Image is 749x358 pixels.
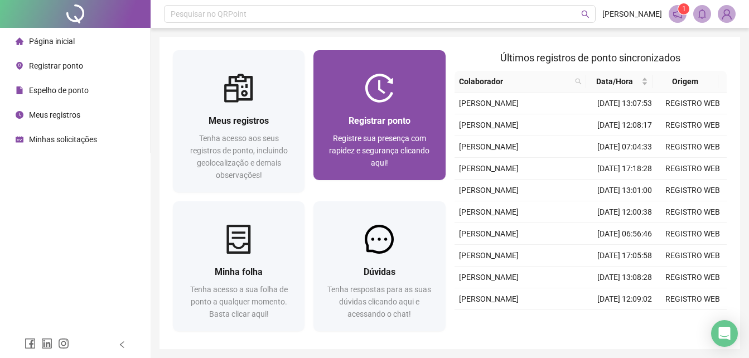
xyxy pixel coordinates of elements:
span: Minha folha [215,267,263,277]
span: Tenha acesso aos seus registros de ponto, incluindo geolocalização e demais observações! [190,134,288,180]
span: Colaborador [459,75,571,88]
td: [DATE] 13:07:53 [591,93,659,114]
span: 1 [682,5,686,13]
td: [DATE] 12:00:38 [591,201,659,223]
td: REGISTRO WEB [659,310,727,332]
span: [PERSON_NAME] [459,142,519,151]
td: [DATE] 17:05:58 [591,245,659,267]
span: Meus registros [209,115,269,126]
span: Data/Hora [591,75,639,88]
td: REGISTRO WEB [659,201,727,223]
a: Minha folhaTenha acesso a sua folha de ponto a qualquer momento. Basta clicar aqui! [173,201,305,331]
span: linkedin [41,338,52,349]
span: [PERSON_NAME] [459,186,519,195]
span: Tenha respostas para as suas dúvidas clicando aqui e acessando o chat! [327,285,431,318]
span: [PERSON_NAME] [459,99,519,108]
td: REGISTRO WEB [659,136,727,158]
a: Registrar pontoRegistre sua presença com rapidez e segurança clicando aqui! [313,50,445,180]
span: [PERSON_NAME] [459,120,519,129]
span: [PERSON_NAME] [459,207,519,216]
td: REGISTRO WEB [659,180,727,201]
td: [DATE] 17:18:28 [591,158,659,180]
span: [PERSON_NAME] [459,229,519,238]
span: search [581,10,589,18]
span: environment [16,62,23,70]
span: Tenha acesso a sua folha de ponto a qualquer momento. Basta clicar aqui! [190,285,288,318]
div: Open Intercom Messenger [711,320,738,347]
span: home [16,37,23,45]
span: Registrar ponto [349,115,410,126]
span: schedule [16,136,23,143]
td: REGISTRO WEB [659,223,727,245]
span: Registre sua presença com rapidez e segurança clicando aqui! [329,134,429,167]
span: Registrar ponto [29,61,83,70]
td: [DATE] 12:08:17 [591,114,659,136]
span: Últimos registros de ponto sincronizados [500,52,680,64]
span: clock-circle [16,111,23,119]
span: [PERSON_NAME] [459,273,519,282]
span: bell [697,9,707,19]
span: facebook [25,338,36,349]
a: DúvidasTenha respostas para as suas dúvidas clicando aqui e acessando o chat! [313,201,445,331]
span: left [118,341,126,349]
span: [PERSON_NAME] [459,294,519,303]
sup: 1 [678,3,689,14]
td: REGISTRO WEB [659,114,727,136]
th: Data/Hora [586,71,652,93]
span: Espelho de ponto [29,86,89,95]
td: [DATE] 13:01:00 [591,180,659,201]
span: instagram [58,338,69,349]
th: Origem [653,71,718,93]
span: [PERSON_NAME] [602,8,662,20]
td: [DATE] 12:09:02 [591,288,659,310]
td: REGISTRO WEB [659,267,727,288]
td: [DATE] 07:04:33 [591,136,659,158]
td: REGISTRO WEB [659,288,727,310]
span: file [16,86,23,94]
td: [DATE] 07:08:18 [591,310,659,332]
img: 89615 [718,6,735,22]
span: Minhas solicitações [29,135,97,144]
span: search [575,78,582,85]
td: REGISTRO WEB [659,93,727,114]
td: [DATE] 13:08:28 [591,267,659,288]
span: notification [673,9,683,19]
td: [DATE] 06:56:46 [591,223,659,245]
span: Dúvidas [364,267,395,277]
td: REGISTRO WEB [659,158,727,180]
span: Página inicial [29,37,75,46]
td: REGISTRO WEB [659,245,727,267]
a: Meus registrosTenha acesso aos seus registros de ponto, incluindo geolocalização e demais observa... [173,50,305,192]
span: search [573,73,584,90]
span: Meus registros [29,110,80,119]
span: [PERSON_NAME] [459,251,519,260]
span: [PERSON_NAME] [459,164,519,173]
